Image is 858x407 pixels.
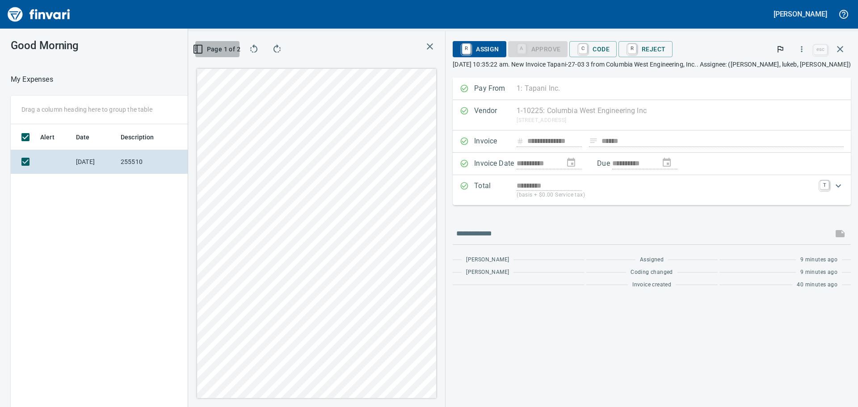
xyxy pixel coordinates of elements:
[21,105,152,114] p: Drag a column heading here to group the table
[474,180,517,200] p: Total
[829,223,851,244] span: This records your message into the invoice and notifies anyone mentioned
[121,132,166,143] span: Description
[797,281,837,290] span: 40 minutes ago
[199,44,236,55] span: Page 1 of 2
[72,150,117,174] td: [DATE]
[792,39,812,59] button: More
[453,41,506,57] button: RAssign
[195,41,240,57] button: Page 1 of 2
[453,60,851,69] p: [DATE] 10:35:22 am. New Invoice Tapani-27-03 3 from Columbia West Engineering, Inc.. Assignee: ([...
[5,4,72,25] img: Finvari
[800,268,837,277] span: 9 minutes ago
[576,42,610,57] span: Code
[631,268,673,277] span: Coding changed
[579,44,587,54] a: C
[40,132,55,143] span: Alert
[770,39,790,59] button: Flag
[812,38,851,60] span: Close invoice
[618,41,673,57] button: RReject
[517,191,815,200] p: (basis + $0.00 Service tax)
[466,268,509,277] span: [PERSON_NAME]
[466,256,509,264] span: [PERSON_NAME]
[121,132,154,143] span: Description
[40,132,66,143] span: Alert
[453,175,851,205] div: Expand
[117,150,198,174] td: 255510
[11,39,201,52] h3: Good Morning
[508,45,568,52] div: Coding Required
[800,256,837,264] span: 9 minutes ago
[569,41,617,57] button: CCode
[11,74,53,85] p: My Expenses
[626,42,665,57] span: Reject
[11,74,53,85] nav: breadcrumb
[76,132,101,143] span: Date
[628,44,636,54] a: R
[462,44,471,54] a: R
[632,281,671,290] span: Invoice created
[640,256,664,264] span: Assigned
[76,132,90,143] span: Date
[820,180,829,189] a: T
[814,45,827,55] a: esc
[771,7,829,21] button: [PERSON_NAME]
[774,9,827,19] h5: [PERSON_NAME]
[460,42,499,57] span: Assign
